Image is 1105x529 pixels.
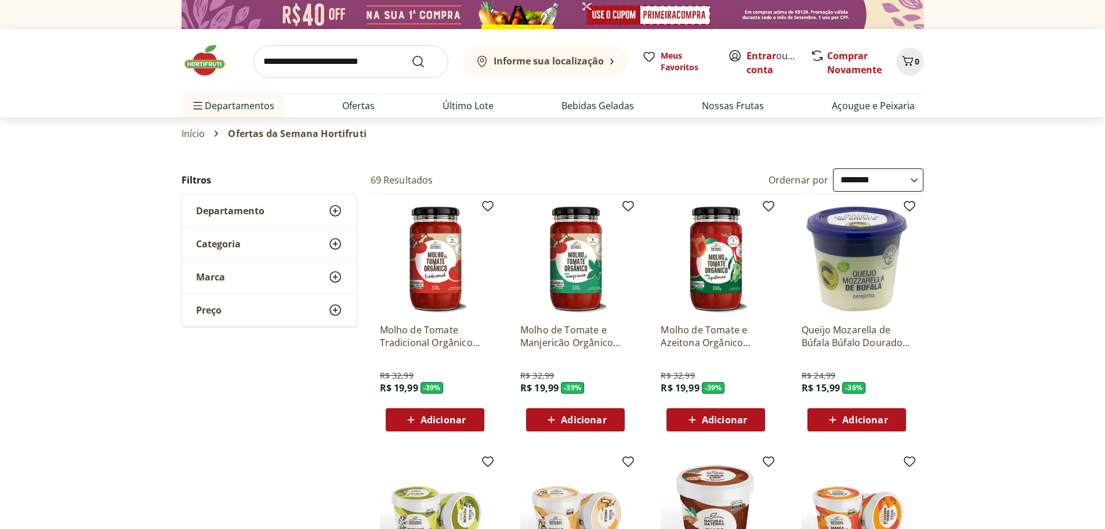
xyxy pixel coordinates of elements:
a: Açougue e Peixaria [832,99,915,113]
img: Hortifruti [182,43,240,78]
span: R$ 32,99 [380,370,414,382]
button: Adicionar [526,408,625,431]
span: Preço [196,304,222,316]
a: Bebidas Geladas [561,99,634,113]
a: Criar conta [747,49,810,76]
button: Departamento [182,195,356,227]
button: Adicionar [386,408,484,431]
button: Adicionar [807,408,906,431]
button: Marca [182,261,356,293]
span: Adicionar [561,415,606,424]
b: Informe sua localização [494,55,604,67]
span: Categoria [196,238,241,250]
span: R$ 19,99 [380,382,418,394]
span: Departamento [196,205,265,217]
span: Adicionar [842,415,887,424]
label: Ordernar por [769,174,829,186]
h2: Filtros [182,168,357,192]
a: Ofertas [342,99,375,113]
a: Queijo Mozarella de Búfala Búfalo Dourado 150g [802,323,912,349]
span: 0 [915,56,919,67]
span: R$ 15,99 [802,382,840,394]
a: Entrar [747,49,776,62]
button: Informe sua localização [462,45,628,78]
span: - 39 % [421,382,444,394]
button: Menu [191,92,205,120]
a: Meus Favoritos [642,50,714,73]
span: - 36 % [842,382,865,394]
span: - 39 % [702,382,725,394]
button: Carrinho [896,48,924,75]
img: Molho de Tomate Tradicional Orgânico Natural Da Terra 330g [380,204,490,314]
span: ou [747,49,798,77]
span: Adicionar [702,415,747,424]
img: Queijo Mozarella de Búfala Búfalo Dourado 150g [802,204,912,314]
span: Adicionar [421,415,466,424]
span: R$ 32,99 [661,370,694,382]
button: Categoria [182,228,356,260]
a: Comprar Novamente [827,49,882,76]
span: Meus Favoritos [661,50,714,73]
span: - 39 % [561,382,584,394]
span: R$ 32,99 [520,370,554,382]
span: Departamentos [191,92,274,120]
a: Início [182,128,205,139]
a: Último Lote [443,99,494,113]
button: Adicionar [666,408,765,431]
span: R$ 24,99 [802,370,835,382]
a: Molho de Tomate e Azeitona Orgânico Natural Da Terra 330g [661,323,771,349]
span: Marca [196,271,225,283]
input: search [253,45,448,78]
a: Nossas Frutas [702,99,764,113]
span: R$ 19,99 [520,382,559,394]
button: Submit Search [411,55,439,69]
span: Ofertas da Semana Hortifruti [228,128,366,139]
h2: 69 Resultados [371,174,433,186]
button: Preço [182,294,356,326]
a: Molho de Tomate e Manjericão Orgânico Natural Da Terra 330g [520,323,631,349]
img: Molho de Tomate e Azeitona Orgânico Natural Da Terra 330g [661,204,771,314]
img: Molho de Tomate e Manjericão Orgânico Natural Da Terra 330g [520,204,631,314]
a: Molho de Tomate Tradicional Orgânico Natural Da Terra 330g [380,323,490,349]
span: R$ 19,99 [661,382,699,394]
